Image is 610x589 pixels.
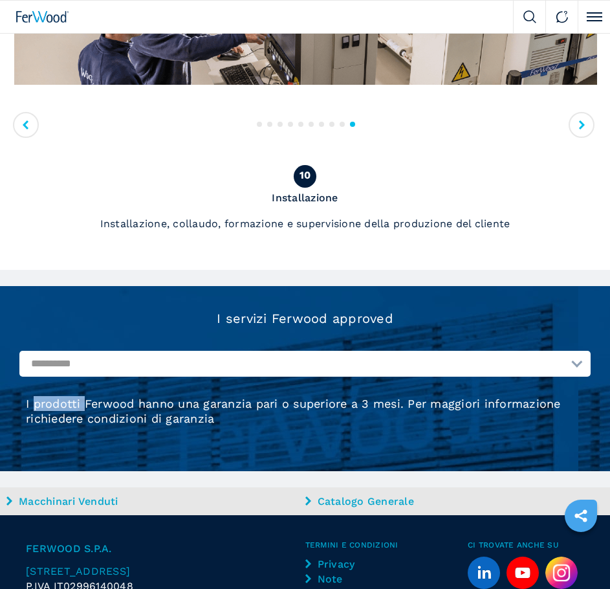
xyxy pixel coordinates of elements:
[26,565,130,577] span: [STREET_ADDRESS]
[556,10,569,23] img: Contact us
[26,564,305,579] a: [STREET_ADDRESS]
[545,557,578,589] img: Instagram
[294,170,316,183] span: 10
[19,312,591,325] h3: I servizi Ferwood approved
[565,500,597,532] a: sharethis
[523,10,536,23] img: Search
[468,541,584,549] span: Ci trovate anche su
[305,557,367,572] a: Privacy
[26,541,305,556] span: FERWOOD S.P.A.
[305,494,601,509] a: Catalogo Generale
[13,193,597,203] div: Installazione
[100,217,510,230] span: Installazione, collaudo, formazione e supervisione della produzione del cliente
[507,557,539,589] a: youtube
[468,557,500,589] a: linkedin
[578,1,610,33] button: Click to toggle menu
[26,397,561,425] span: I prodotti Ferwood hanno una garanzia pari o superiore a 3 mesi. Per maggiori informazione richie...
[6,494,302,509] a: Macchinari Venduti
[16,11,69,23] img: Ferwood
[555,531,600,579] iframe: Chat
[305,541,468,549] span: Termini e condizioni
